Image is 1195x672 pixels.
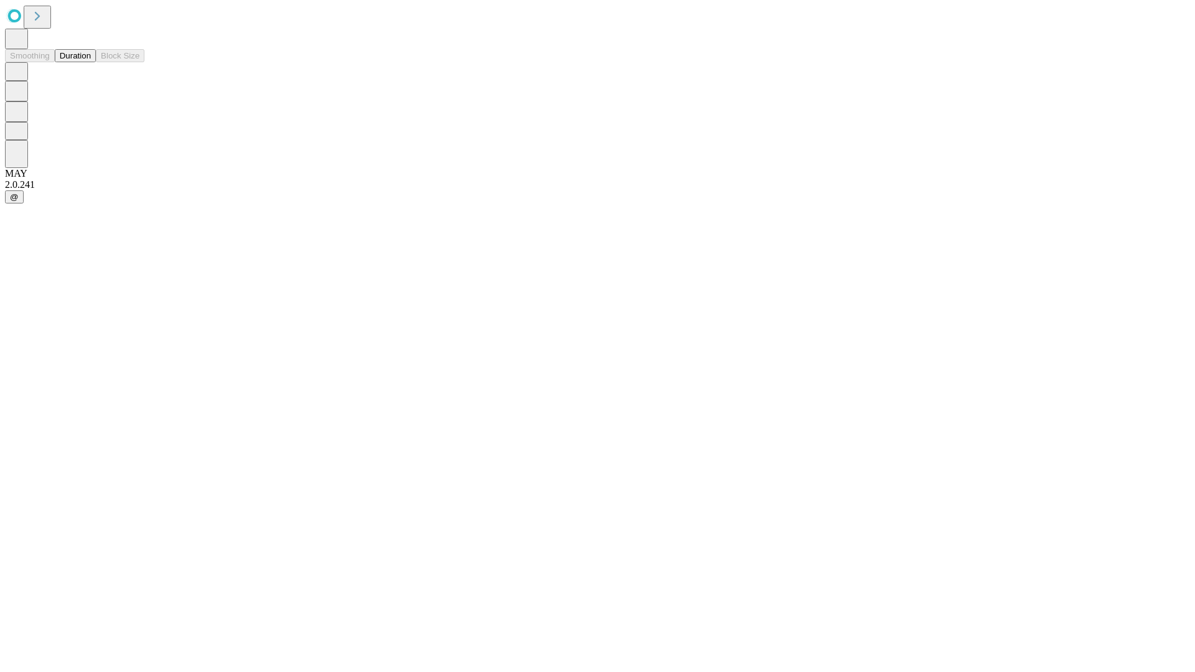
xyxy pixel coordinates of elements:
button: Smoothing [5,49,55,62]
button: Block Size [96,49,144,62]
div: 2.0.241 [5,179,1190,190]
span: @ [10,192,19,202]
button: @ [5,190,24,203]
div: MAY [5,168,1190,179]
button: Duration [55,49,96,62]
